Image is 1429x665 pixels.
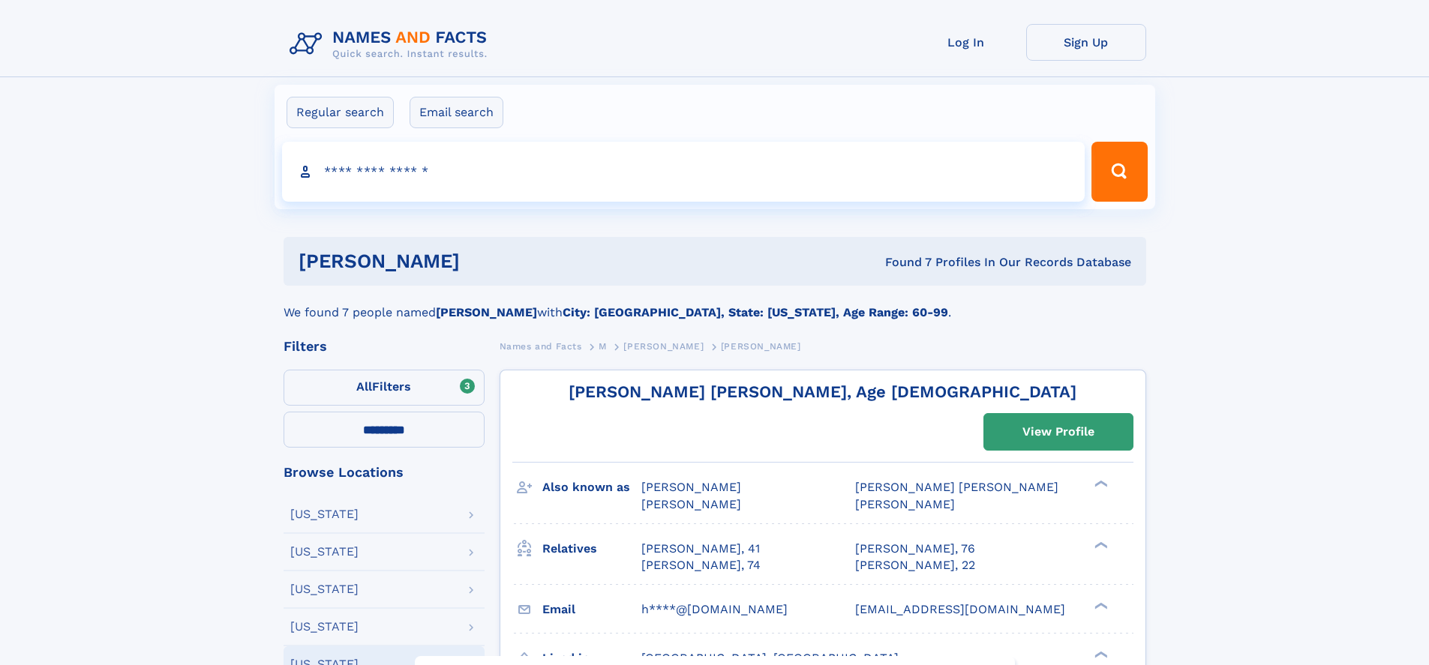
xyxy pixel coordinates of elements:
[290,621,359,633] div: [US_STATE]
[1091,142,1147,202] button: Search Button
[287,97,394,128] label: Regular search
[906,24,1026,61] a: Log In
[599,341,607,352] span: M
[299,252,673,271] h1: [PERSON_NAME]
[569,382,1076,401] a: [PERSON_NAME] [PERSON_NAME], Age [DEMOGRAPHIC_DATA]
[542,597,641,622] h3: Email
[641,651,899,665] span: [GEOGRAPHIC_DATA], [GEOGRAPHIC_DATA]
[542,536,641,562] h3: Relatives
[641,497,741,511] span: [PERSON_NAME]
[284,466,485,479] div: Browse Locations
[290,508,359,520] div: [US_STATE]
[282,142,1085,202] input: search input
[356,379,372,394] span: All
[284,286,1146,322] div: We found 7 people named with .
[284,340,485,353] div: Filters
[855,497,955,511] span: [PERSON_NAME]
[855,602,1065,616] span: [EMAIL_ADDRESS][DOMAIN_NAME]
[542,475,641,500] h3: Also known as
[1091,540,1109,550] div: ❯
[623,337,704,355] a: [PERSON_NAME]
[1091,601,1109,610] div: ❯
[1091,479,1109,489] div: ❯
[436,305,537,319] b: [PERSON_NAME]
[855,541,975,557] a: [PERSON_NAME], 76
[290,583,359,595] div: [US_STATE]
[1022,415,1094,449] div: View Profile
[410,97,503,128] label: Email search
[641,557,761,574] a: [PERSON_NAME], 74
[1091,649,1109,659] div: ❯
[721,341,801,352] span: [PERSON_NAME]
[563,305,948,319] b: City: [GEOGRAPHIC_DATA], State: [US_STATE], Age Range: 60-99
[672,254,1131,271] div: Found 7 Profiles In Our Records Database
[599,337,607,355] a: M
[1026,24,1146,61] a: Sign Up
[290,546,359,558] div: [US_STATE]
[855,557,975,574] a: [PERSON_NAME], 22
[855,480,1058,494] span: [PERSON_NAME] [PERSON_NAME]
[623,341,704,352] span: [PERSON_NAME]
[500,337,582,355] a: Names and Facts
[641,480,741,494] span: [PERSON_NAME]
[984,414,1133,450] a: View Profile
[641,541,760,557] a: [PERSON_NAME], 41
[284,370,485,406] label: Filters
[284,24,500,64] img: Logo Names and Facts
